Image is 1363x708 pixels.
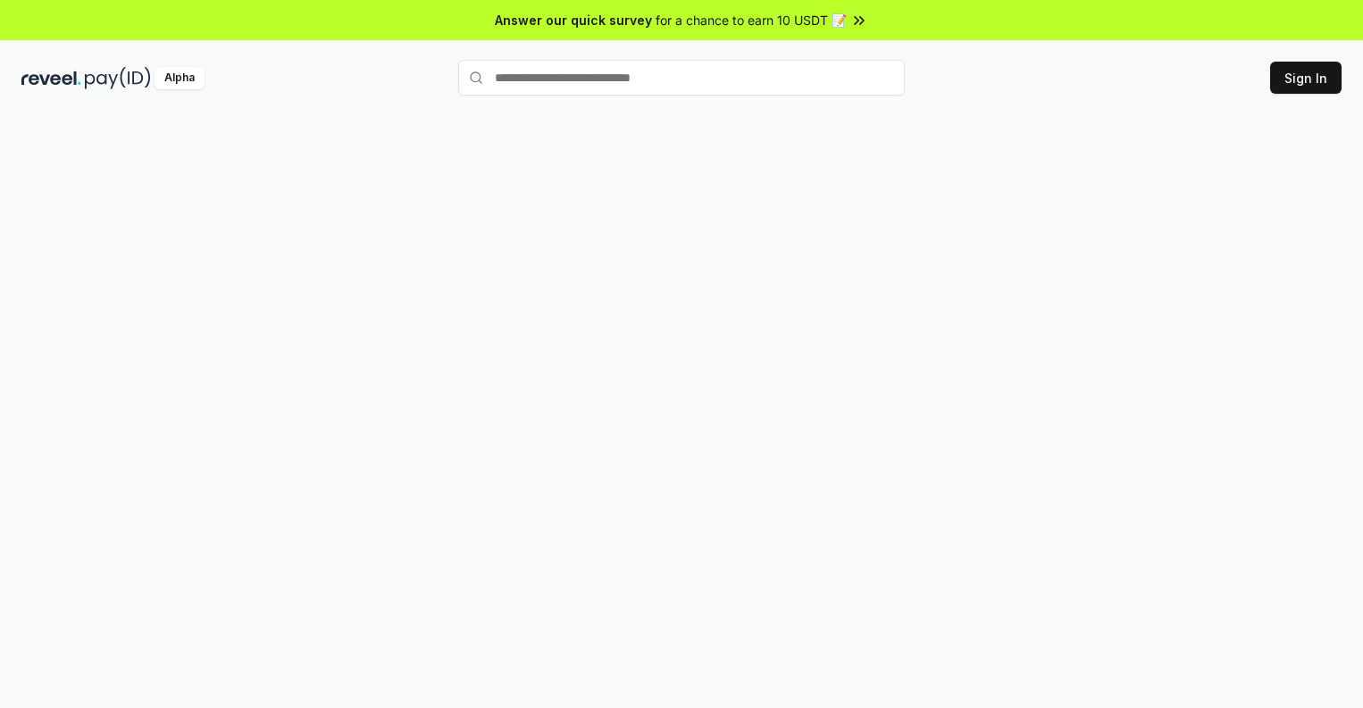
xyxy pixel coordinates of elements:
[21,67,81,89] img: reveel_dark
[85,67,151,89] img: pay_id
[495,11,652,29] span: Answer our quick survey
[656,11,847,29] span: for a chance to earn 10 USDT 📝
[155,67,205,89] div: Alpha
[1270,62,1342,94] button: Sign In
